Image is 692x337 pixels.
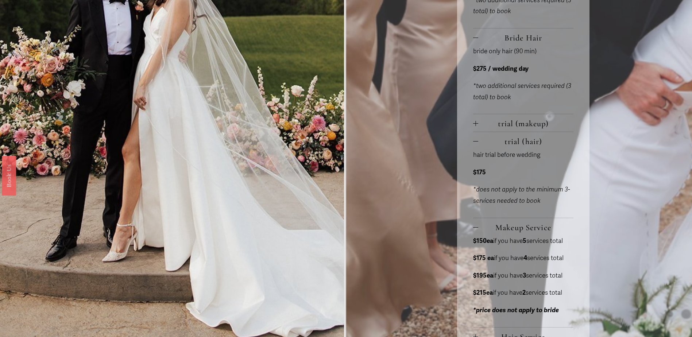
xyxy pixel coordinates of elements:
[473,218,574,236] button: Makeup Service
[473,150,574,217] div: trial (hair)
[523,272,526,279] strong: 3
[473,46,574,57] p: bride only hair (90 min)
[473,236,574,247] p: if you have services total
[473,168,486,176] strong: $175
[473,114,574,132] button: trial (makeup)
[522,289,526,297] strong: 2
[473,150,574,161] p: hair trial before wedding
[523,254,527,262] strong: 4
[473,253,574,264] p: if you have services total
[473,237,493,245] strong: $150ea
[473,289,493,297] strong: $215ea
[473,272,493,279] strong: $195ea
[478,222,574,232] span: Makeup Service
[473,306,559,314] em: *price does not apply to bride
[523,237,526,245] strong: 5
[473,254,494,262] strong: $175 ea
[473,236,574,327] div: Makeup Service
[478,33,574,43] span: Bride Hair
[2,156,16,195] a: Book Us
[473,186,570,205] em: *does not apply to the minimum 3-services needed to book
[473,270,574,282] p: if you have services total
[473,46,574,114] div: Bride Hair
[473,287,574,299] p: if you have services total
[473,132,574,150] button: trial (hair)
[478,119,574,128] span: trial (makeup)
[473,82,571,101] em: *two additional services required (3 total) to book
[478,136,574,146] span: trial (hair)
[473,65,529,73] strong: $275 / wedding day
[473,28,574,46] button: Bride Hair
